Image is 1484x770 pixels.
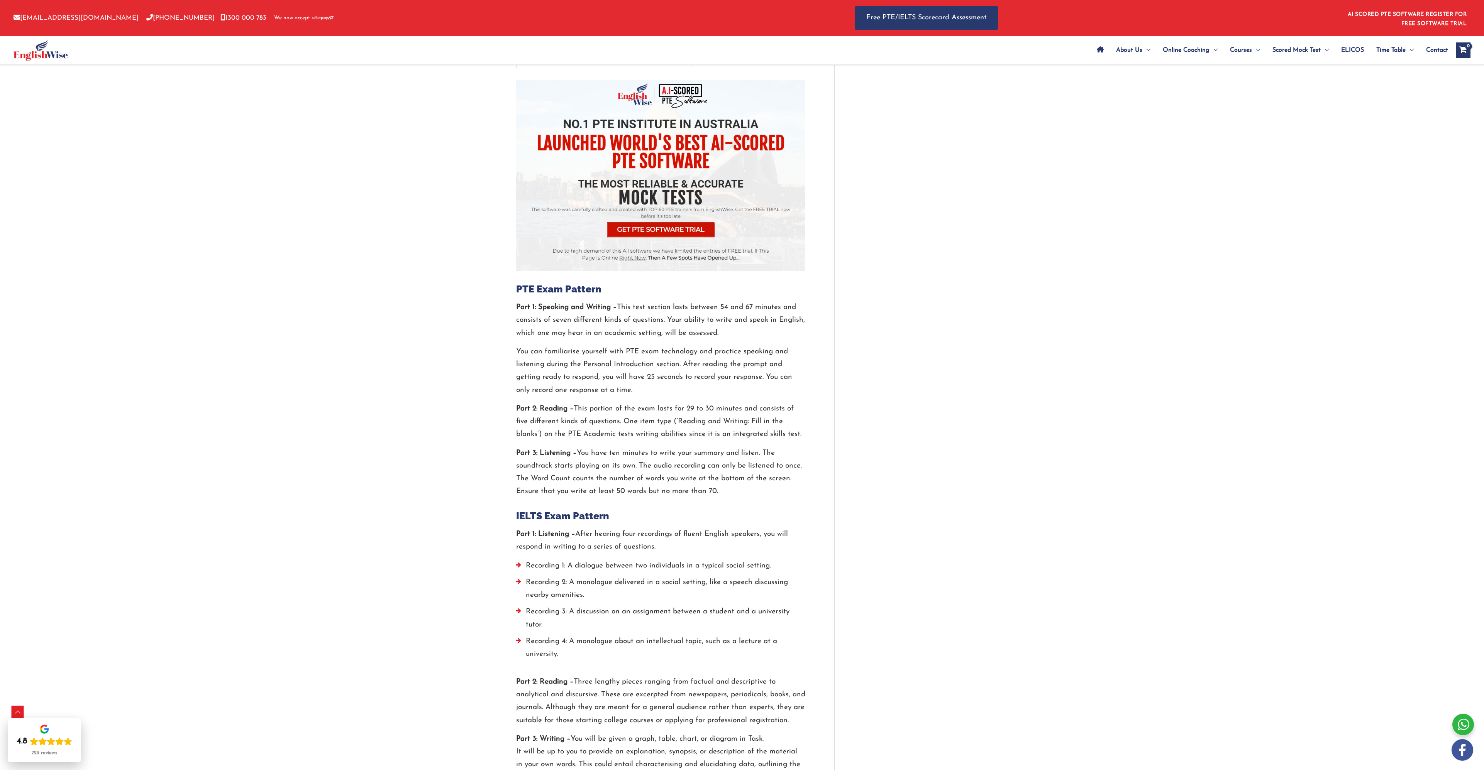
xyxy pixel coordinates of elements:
strong: Part 3: Writing – [516,735,571,743]
div: Rating: 4.8 out of 5 [17,736,72,747]
a: 1300 000 783 [220,15,266,21]
strong: Part 2: Reading – [516,678,574,686]
aside: Header Widget 1 [1343,5,1470,30]
img: white-facebook.png [1452,739,1473,761]
p: This test section lasts between 54 and 67 minutes and consists of seven different kinds of questi... [516,301,805,339]
p: You can familiarise yourself with PTE exam technology and practice speaking and listening during ... [516,345,805,397]
img: cropped-ew-logo [14,40,68,61]
strong: Part 2: Reading – [516,405,574,412]
li: Recording 1: A dialogue between two individuals in a typical social setting. [516,559,805,576]
span: We now accept [274,14,310,22]
h2: IELTS Exam Pattern [516,510,805,522]
span: Scored Mock Test [1272,37,1321,64]
span: Time Table [1376,37,1406,64]
li: Recording 3: A discussion on an assignment between a student and a university tutor. [516,605,805,635]
span: Menu Toggle [1210,37,1218,64]
span: About Us [1116,37,1142,64]
li: Recording 2: A monologue delivered in a social setting, like a speech discussing nearby amenities. [516,576,805,606]
p: Three lengthy pieces ranging from factual and descriptive to analytical and discursive. These are... [516,675,805,727]
p: This portion of the exam lasts for 29 to 30 minutes and consists of five different kinds of quest... [516,402,805,441]
li: Recording 4: A monologue about an intellectual topic, such as a lecture at a university. [516,635,805,665]
span: Contact [1426,37,1448,64]
a: CoursesMenu Toggle [1224,37,1266,64]
a: [PHONE_NUMBER] [146,15,215,21]
span: Menu Toggle [1321,37,1329,64]
div: 723 reviews [32,750,57,756]
strong: Part 1: Listening – [516,530,575,538]
a: Contact [1420,37,1448,64]
a: Scored Mock TestMenu Toggle [1266,37,1335,64]
a: Free PTE/IELTS Scorecard Assessment [855,6,998,30]
span: Menu Toggle [1252,37,1260,64]
a: Time TableMenu Toggle [1370,37,1420,64]
span: ELICOS [1341,37,1364,64]
a: AI SCORED PTE SOFTWARE REGISTER FOR FREE SOFTWARE TRIAL [1348,12,1467,27]
a: [EMAIL_ADDRESS][DOMAIN_NAME] [14,15,139,21]
span: Courses [1230,37,1252,64]
p: After hearing four recordings of fluent English speakers, you will respond in writing to a series... [516,528,805,554]
a: Online CoachingMenu Toggle [1157,37,1224,64]
span: Menu Toggle [1142,37,1150,64]
img: pte-institute.jpg [516,80,805,271]
h2: PTE Exam Pattern [516,283,805,296]
div: 4.8 [17,736,27,747]
img: Afterpay-Logo [312,16,334,20]
strong: Part 1: Speaking and Writing – [516,304,617,311]
nav: Site Navigation: Main Menu [1091,37,1448,64]
strong: Part 3: Listening – [516,449,577,457]
span: Menu Toggle [1406,37,1414,64]
p: You have ten minutes to write your summary and listen. The soundtrack starts playing on its own. ... [516,447,805,498]
a: About UsMenu Toggle [1110,37,1157,64]
a: ELICOS [1335,37,1370,64]
a: View Shopping Cart, empty [1456,42,1470,58]
span: Online Coaching [1163,37,1210,64]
